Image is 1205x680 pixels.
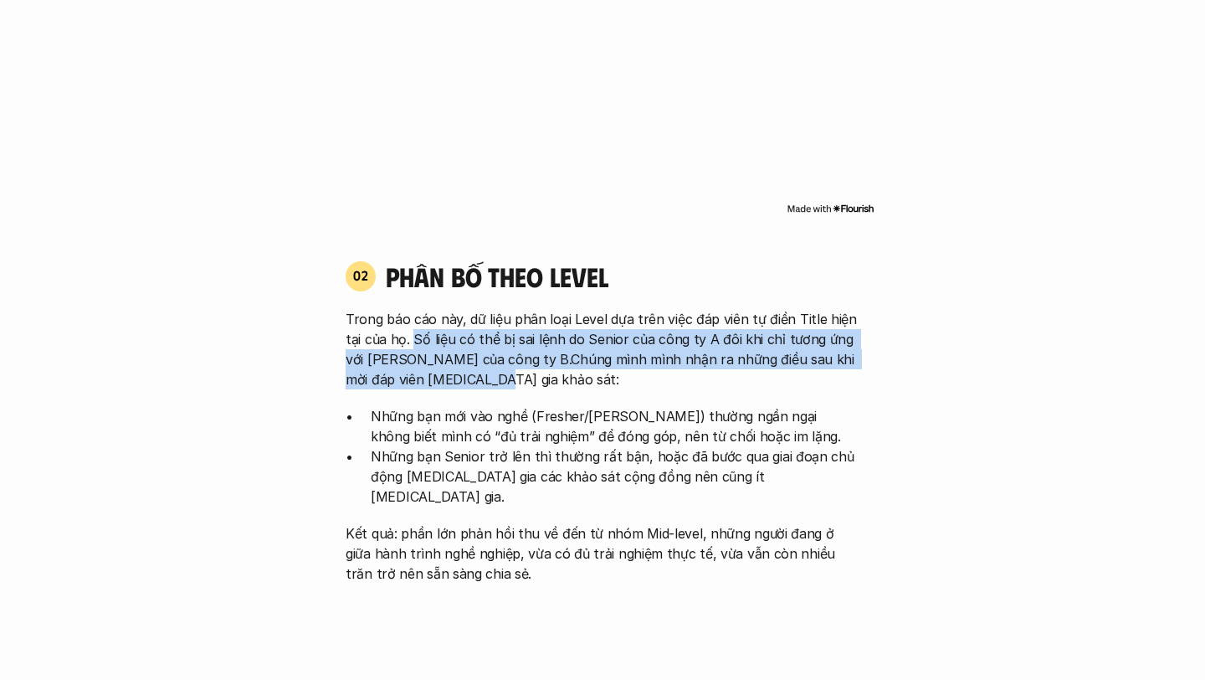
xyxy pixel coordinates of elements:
p: Kết quả: phần lớn phản hồi thu về đến từ nhóm Mid-level, những người đang ở giữa hành trình nghề ... [346,523,859,584]
p: Những bạn Senior trở lên thì thường rất bận, hoặc đã bước qua giai đoạn chủ động [MEDICAL_DATA] g... [371,446,859,507]
img: Made with Flourish [787,202,874,215]
h4: phân bố theo Level [386,260,859,292]
p: Trong báo cáo này, dữ liệu phân loại Level dựa trên việc đáp viên tự điền Title hiện tại của họ. ... [346,309,859,389]
p: Những bạn mới vào nghề (Fresher/[PERSON_NAME]) thường ngần ngại không biết mình có “đủ trải nghiệ... [371,406,859,446]
p: 02 [353,269,369,282]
